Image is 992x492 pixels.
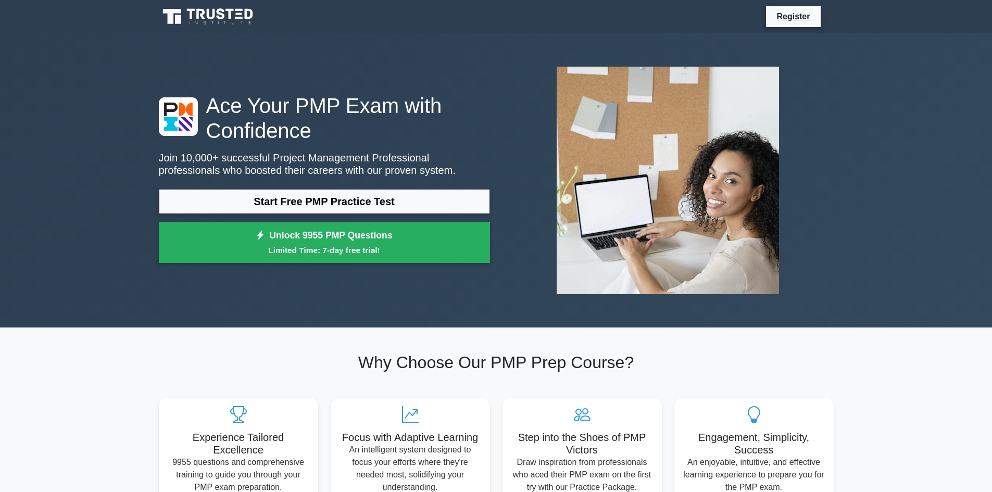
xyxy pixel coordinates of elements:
[172,244,477,256] small: Limited Time: 7-day free trial!
[159,189,490,214] a: Start Free PMP Practice Test
[159,152,490,176] p: Join 10,000+ successful Project Management Professional professionals who boosted their careers w...
[770,10,816,23] a: Register
[159,93,490,143] h1: Ace Your PMP Exam with Confidence
[339,431,482,444] h5: Focus with Adaptive Learning
[159,222,490,263] a: Unlock 9955 PMP QuestionsLimited Time: 7-day free trial!
[683,431,825,456] h5: Engagement, Simplicity, Success
[511,431,654,456] h5: Step into the Shoes of PMP Victors
[159,352,834,372] h2: Why Choose Our PMP Prep Course?
[167,431,310,456] h5: Experience Tailored Excellence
